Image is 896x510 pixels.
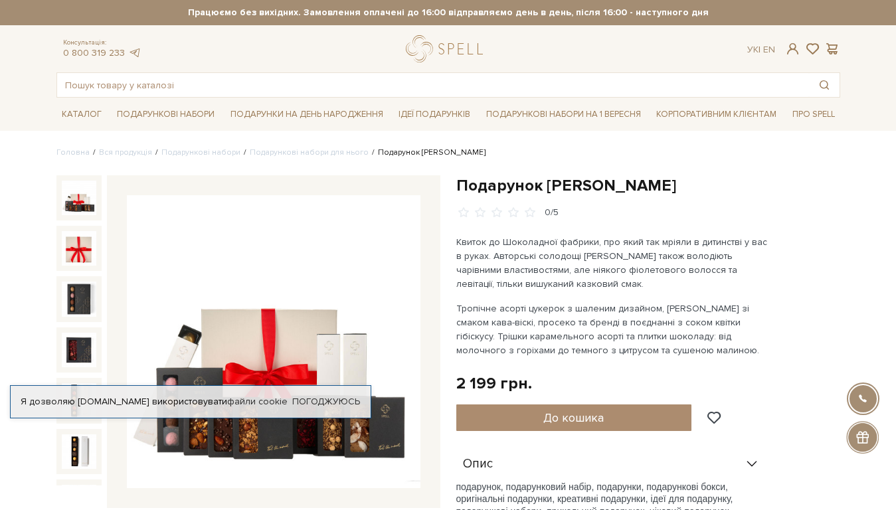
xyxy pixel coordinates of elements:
input: Пошук товару у каталозі [57,73,809,97]
button: Пошук товару у каталозі [809,73,840,97]
span: | [759,44,761,55]
a: Ідеї подарунків [393,104,476,125]
a: Подарункові набори [112,104,220,125]
p: Квиток до Шоколадної фабрики, про який так мріяли в дитинстві у вас в руках. Авторські солодощі [... [456,235,768,291]
a: 0 800 319 233 [63,47,125,58]
img: Подарунок Віллі Вонки [62,282,96,316]
a: Про Spell [787,104,840,125]
a: Каталог [56,104,107,125]
div: 2 199 грн. [456,373,532,394]
a: telegram [128,47,141,58]
div: Я дозволяю [DOMAIN_NAME] використовувати [11,396,371,408]
img: Подарунок Віллі Вонки [62,383,96,418]
div: 0/5 [545,207,559,219]
img: Подарунок Віллі Вонки [127,195,420,489]
img: Подарунок Віллі Вонки [62,181,96,215]
img: Подарунок Віллі Вонки [62,333,96,367]
li: Подарунок [PERSON_NAME] [369,147,486,159]
a: Подарунки на День народження [225,104,389,125]
h1: Подарунок [PERSON_NAME] [456,175,840,196]
span: До кошика [543,410,604,425]
p: Тропічне асорті цукерок з шаленим дизайном, [PERSON_NAME] зі смаком кава-віскі, просеко та бренді... [456,301,768,357]
div: Ук [747,44,775,56]
a: Подарункові набори для нього [250,147,369,157]
img: Подарунок Віллі Вонки [62,434,96,469]
a: Корпоративним клієнтам [651,103,782,126]
a: logo [406,35,489,62]
a: Погоджуюсь [292,396,360,408]
a: Подарункові набори [161,147,240,157]
a: Вся продукція [99,147,152,157]
a: Подарункові набори на 1 Вересня [481,103,646,126]
strong: Працюємо без вихідних. Замовлення оплачені до 16:00 відправляємо день в день, після 16:00 - насту... [56,7,840,19]
button: До кошика [456,404,692,431]
a: файли cookie [227,396,288,407]
a: Головна [56,147,90,157]
a: En [763,44,775,55]
span: Опис [463,458,493,470]
span: Консультація: [63,39,141,47]
img: Подарунок Віллі Вонки [62,231,96,266]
